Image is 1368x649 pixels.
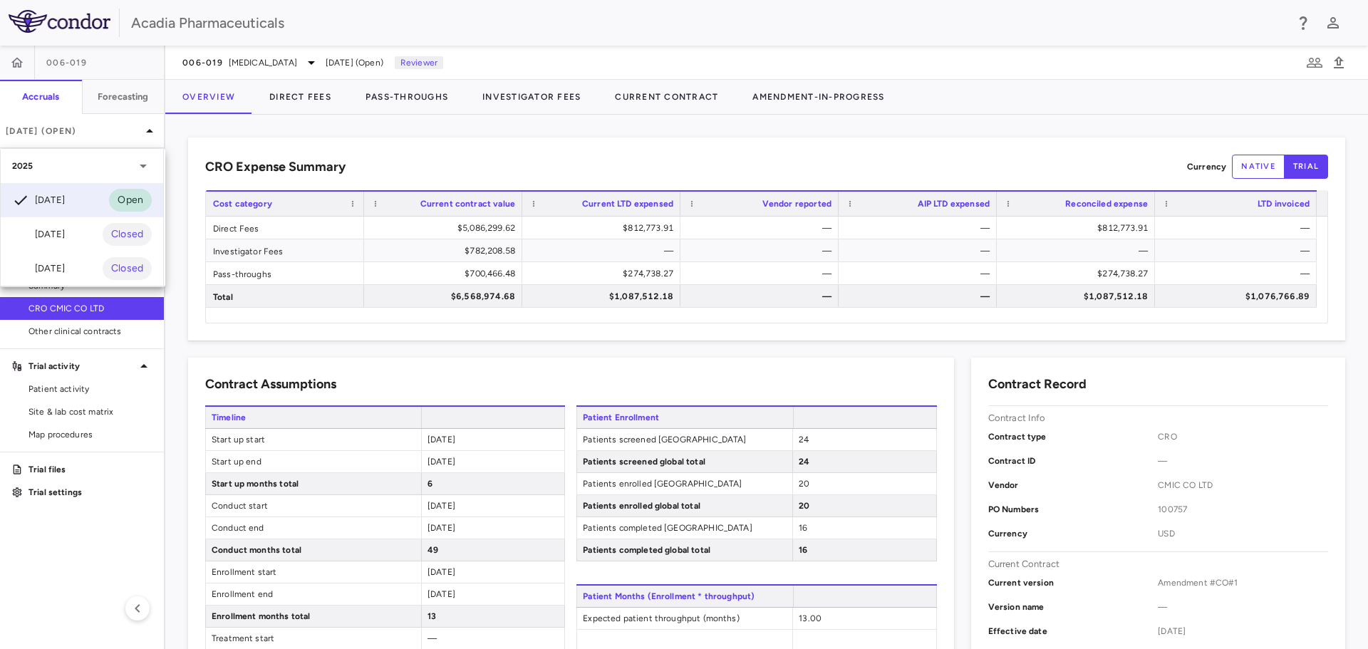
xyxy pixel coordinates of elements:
span: Closed [103,261,152,276]
span: Closed [103,227,152,242]
div: [DATE] [12,192,65,209]
div: [DATE] [12,260,65,277]
div: 2025 [1,149,163,183]
p: 2025 [12,160,33,172]
span: Open [109,192,152,208]
div: [DATE] [12,226,65,243]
